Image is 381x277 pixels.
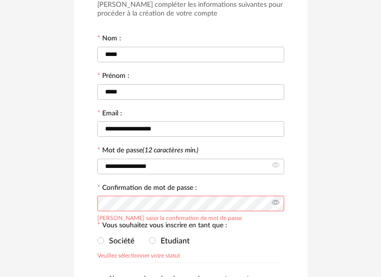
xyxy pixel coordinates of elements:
[97,0,284,18] h3: [PERSON_NAME] compléter les informations suivantes pour procéder à la création de votre compte
[97,185,197,193] label: Confirmation de mot de passe :
[104,237,134,245] span: Société
[156,237,190,245] span: Etudiant
[97,222,227,231] label: Vous souhaitez vous inscrire en tant que :
[97,110,122,119] label: Email :
[102,147,199,154] label: Mot de passe
[97,73,129,81] label: Prénom :
[97,251,180,259] div: Veuillez sélectionner votre statut
[97,35,121,44] label: Nom :
[143,147,199,154] i: (12 caractères min.)
[97,213,242,221] div: [PERSON_NAME] saisir la confirmation de mot de passe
